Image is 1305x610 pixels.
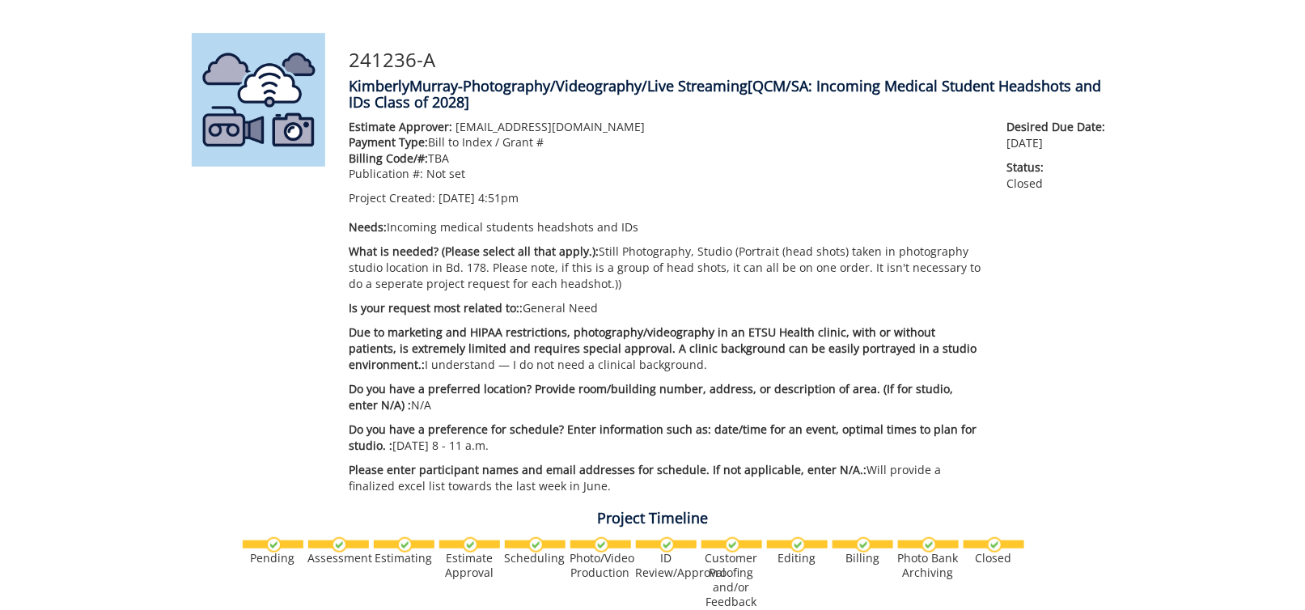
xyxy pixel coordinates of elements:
[350,134,429,150] span: Payment Type:
[350,462,867,477] span: Please enter participant names and email addresses for schedule. If not applicable, enter N/A.:
[1006,159,1113,176] span: Status:
[397,537,413,553] img: checkmark
[350,219,388,235] span: Needs:
[987,537,1002,553] img: checkmark
[350,462,983,494] p: Will provide a finalized excel list towards the last week in June.
[439,551,500,580] div: Estimate Approval
[659,537,675,553] img: checkmark
[725,537,740,553] img: checkmark
[1006,119,1113,151] p: [DATE]
[767,551,828,566] div: Editing
[898,551,959,580] div: Photo Bank Archiving
[701,551,762,609] div: Customer Proofing and/or Feedback
[636,551,697,580] div: ID Review/Approval
[463,537,478,553] img: checkmark
[192,33,325,167] img: Product featured image
[350,381,954,413] span: Do you have a preferred location? Provide room/building number, address, or description of area. ...
[350,421,983,454] p: [DATE] 8 - 11 a.m.
[856,537,871,553] img: checkmark
[350,421,977,453] span: Do you have a preference for schedule? Enter information such as: date/time for an event, optimal...
[350,300,983,316] p: General Need
[350,219,983,235] p: Incoming medical students headshots and IDs
[505,551,566,566] div: Scheduling
[350,300,523,316] span: Is your request most related to::
[350,150,983,167] p: TBA
[332,537,347,553] img: checkmark
[922,537,937,553] img: checkmark
[350,119,453,134] span: Estimate Approver:
[964,551,1024,566] div: Closed
[308,551,369,566] div: Assessment
[350,324,977,372] span: Due to marketing and HIPAA restrictions, photography/videography in an ETSU Health clinic, with o...
[350,324,983,373] p: I understand — I do not need a clinical background.
[528,537,544,553] img: checkmark
[350,166,424,181] span: Publication #:
[350,381,983,413] p: N/A
[594,537,609,553] img: checkmark
[180,510,1126,527] h4: Project Timeline
[243,551,303,566] div: Pending
[570,551,631,580] div: Photo/Video Production
[1006,159,1113,192] p: Closed
[350,244,600,259] span: What is needed? (Please select all that apply.):
[350,78,1114,111] h4: KimberlyMurray-Photography/Videography/Live Streaming
[1006,119,1113,135] span: Desired Due Date:
[350,190,436,205] span: Project Created:
[350,244,983,292] p: Still Photography, Studio (Portrait (head shots) taken in photography studio location in Bd. 178....
[350,150,429,166] span: Billing Code/#:
[350,119,983,135] p: [EMAIL_ADDRESS][DOMAIN_NAME]
[350,134,983,150] p: Bill to Index / Grant #
[427,166,466,181] span: Not set
[350,76,1102,112] span: [QCM/SA: Incoming Medical Student Headshots and IDs Class of 2028]
[266,537,282,553] img: checkmark
[833,551,893,566] div: Billing
[374,551,434,566] div: Estimating
[790,537,806,553] img: checkmark
[439,190,519,205] span: [DATE] 4:51pm
[350,49,1114,70] h3: 241236-A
